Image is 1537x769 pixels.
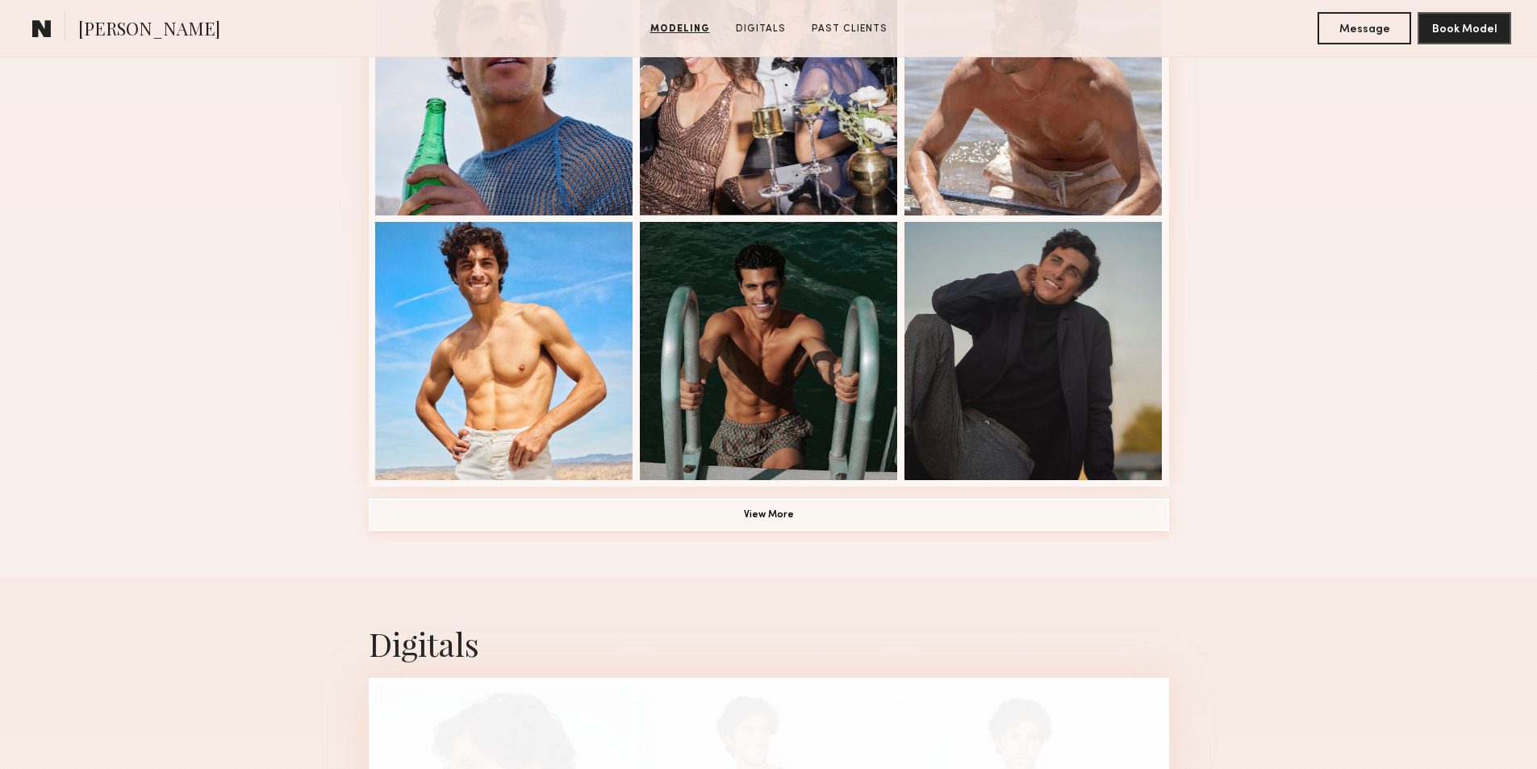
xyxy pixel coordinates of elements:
button: Book Model [1418,12,1511,44]
a: Digitals [729,22,792,36]
a: Past Clients [805,22,894,36]
a: Modeling [644,22,716,36]
div: Digitals [369,622,1169,665]
button: View More [369,499,1169,531]
a: Book Model [1418,21,1511,35]
button: Message [1318,12,1411,44]
span: [PERSON_NAME] [78,16,220,44]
